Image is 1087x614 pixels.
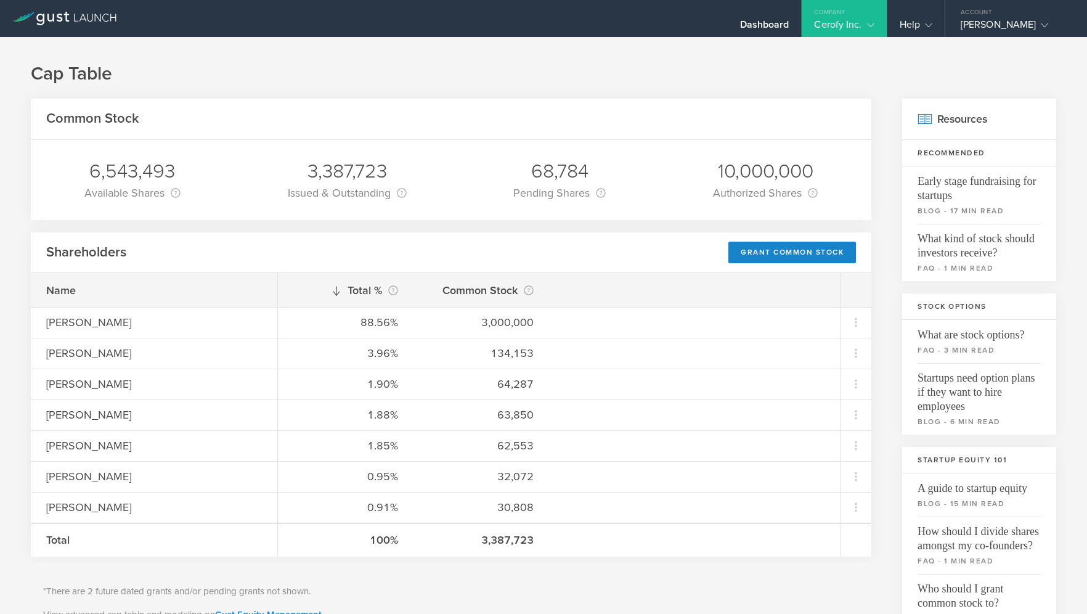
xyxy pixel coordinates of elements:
[902,473,1056,517] a: A guide to startup equityblog - 15 min read
[513,158,606,184] div: 68,784
[46,407,262,423] div: [PERSON_NAME]
[429,532,534,548] div: 3,387,723
[429,499,534,515] div: 30,808
[46,532,262,548] div: Total
[46,345,262,361] div: [PERSON_NAME]
[288,158,407,184] div: 3,387,723
[728,242,856,263] div: Grant Common Stock
[293,345,398,361] div: 3.96%
[293,499,398,515] div: 0.91%
[740,18,789,37] div: Dashboard
[46,314,262,330] div: [PERSON_NAME]
[918,555,1041,567] small: faq - 1 min read
[902,99,1056,140] h2: Resources
[293,376,398,392] div: 1.90%
[902,140,1056,166] h3: Recommended
[31,62,1056,86] h1: Cap Table
[902,293,1056,320] h3: Stock Options
[293,469,398,485] div: 0.95%
[429,345,534,361] div: 134,153
[918,166,1041,203] span: Early stage fundraising for startups
[918,345,1041,356] small: faq - 3 min read
[902,447,1056,473] h3: Startup Equity 101
[902,224,1056,281] a: What kind of stock should investors receive?faq - 1 min read
[46,469,262,485] div: [PERSON_NAME]
[293,438,398,454] div: 1.85%
[918,320,1041,342] span: What are stock options?
[429,438,534,454] div: 62,553
[902,517,1056,574] a: How should I divide shares amongst my co-founders?faq - 1 min read
[46,499,262,515] div: [PERSON_NAME]
[46,282,262,298] div: Name
[293,282,398,299] div: Total %
[902,363,1056,435] a: Startups need option plans if they want to hire employeesblog - 6 min read
[918,498,1041,509] small: blog - 15 min read
[293,314,398,330] div: 88.56%
[293,532,398,548] div: 100%
[814,18,874,37] div: Cerofy Inc.
[84,158,181,184] div: 6,543,493
[429,407,534,423] div: 63,850
[288,184,407,202] div: Issued & Outstanding
[918,263,1041,274] small: faq - 1 min read
[918,205,1041,216] small: blog - 17 min read
[961,18,1065,37] div: [PERSON_NAME]
[429,376,534,392] div: 64,287
[429,282,534,299] div: Common Stock
[918,517,1041,553] span: How should I divide shares amongst my co-founders?
[46,438,262,454] div: [PERSON_NAME]
[46,376,262,392] div: [PERSON_NAME]
[713,158,818,184] div: 10,000,000
[902,166,1056,224] a: Early stage fundraising for startupsblog - 17 min read
[918,473,1041,496] span: A guide to startup equity
[84,184,181,202] div: Available Shares
[918,574,1041,610] span: Who should I grant common stock to?
[513,184,606,202] div: Pending Shares
[900,18,932,37] div: Help
[713,184,818,202] div: Authorized Shares
[293,407,398,423] div: 1.88%
[918,363,1041,414] span: Startups need option plans if they want to hire employees
[429,469,534,485] div: 32,072
[43,584,859,599] p: *There are 2 future dated grants and/or pending grants not shown.
[429,314,534,330] div: 3,000,000
[918,416,1041,427] small: blog - 6 min read
[902,320,1056,363] a: What are stock options?faq - 3 min read
[918,224,1041,260] span: What kind of stock should investors receive?
[46,244,126,261] h2: Shareholders
[46,110,139,128] h2: Common Stock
